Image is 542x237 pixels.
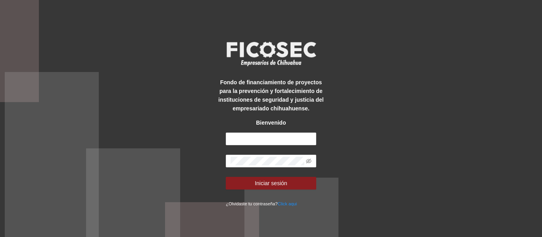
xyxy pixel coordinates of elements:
img: logo [221,39,321,68]
span: Iniciar sesión [255,179,287,188]
a: Click aqui [278,201,297,206]
strong: Fondo de financiamiento de proyectos para la prevención y fortalecimiento de instituciones de seg... [218,79,323,112]
strong: Bienvenido [256,119,286,126]
button: Iniciar sesión [226,177,316,190]
span: eye-invisible [306,158,311,164]
small: ¿Olvidaste tu contraseña? [226,201,297,206]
